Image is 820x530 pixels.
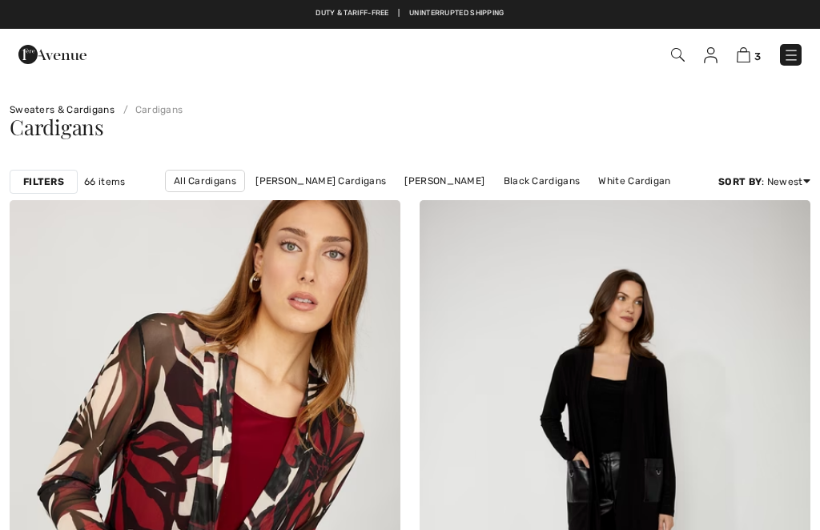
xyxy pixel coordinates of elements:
a: Long Sleeve [379,192,452,213]
img: My Info [704,47,717,63]
a: All Cardigans [165,170,245,192]
a: Black Cardigans [496,171,589,191]
img: 1ère Avenue [18,38,86,70]
a: 1ère Avenue [18,46,86,61]
strong: Filters [23,175,64,189]
span: 66 items [84,175,125,189]
a: Navy Sweaters [288,192,376,213]
img: Search [671,48,685,62]
a: White Cardigan [590,171,678,191]
a: ¾ Sleeve [456,192,514,213]
strong: Sort By [718,176,762,187]
a: 3 [737,45,761,64]
a: Solid [517,192,556,213]
a: Cardigans [117,104,183,115]
img: Menu [783,47,799,63]
a: [PERSON_NAME] Cardigans [247,171,394,191]
img: Shopping Bag [737,47,750,62]
span: 3 [754,50,761,62]
a: Sweaters & Cardigans [10,104,115,115]
div: : Newest [718,175,810,189]
span: Cardigans [10,113,104,141]
a: [PERSON_NAME] [396,171,492,191]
